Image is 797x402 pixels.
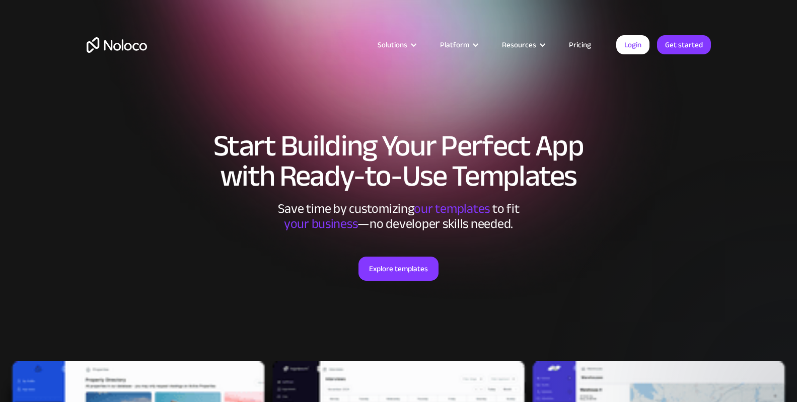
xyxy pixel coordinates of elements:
span: your business [284,211,358,236]
div: Solutions [378,38,407,51]
a: Login [616,35,649,54]
div: Resources [502,38,536,51]
a: Get started [657,35,711,54]
span: our templates [414,196,490,221]
div: Solutions [365,38,427,51]
a: home [87,37,147,53]
a: Pricing [556,38,604,51]
div: Resources [489,38,556,51]
div: Platform [427,38,489,51]
h1: Start Building Your Perfect App with Ready-to-Use Templates [87,131,711,191]
div: Platform [440,38,469,51]
div: Save time by customizing to fit ‍ —no developer skills needed. [248,201,550,231]
a: Explore templates [358,257,439,281]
